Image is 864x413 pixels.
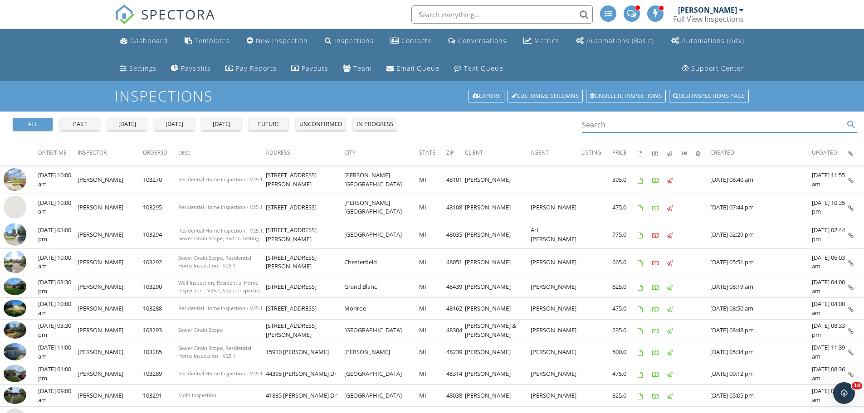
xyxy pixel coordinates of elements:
[266,141,344,166] th: Address: Not sorted.
[586,90,666,102] a: Undelete inspections
[78,298,143,320] td: [PERSON_NAME]
[117,60,160,77] a: Settings
[111,120,143,129] div: [DATE]
[673,15,744,24] div: Full View Inspections
[143,141,178,166] th: Order ID: Not sorted.
[710,248,812,276] td: [DATE] 05:51 pm
[612,276,638,298] td: 825.0
[178,305,263,311] span: Residential Home Inspection - V25.1
[266,221,344,249] td: [STREET_ADDRESS][PERSON_NAME]
[848,141,864,166] th: Inspection Details: Not sorted.
[465,385,531,407] td: [PERSON_NAME]
[181,64,211,73] div: Paysplits
[167,60,215,77] a: Paysplits
[383,60,443,77] a: Email Queue
[143,341,178,363] td: 103285
[812,363,848,385] td: [DATE] 08:36 am
[13,118,53,131] button: all
[465,194,531,221] td: [PERSON_NAME]
[531,320,581,341] td: [PERSON_NAME]
[446,385,465,407] td: 48038
[107,118,147,131] button: [DATE]
[115,88,750,104] h1: Inspections
[446,221,465,249] td: 48035
[178,149,190,156] span: Desc
[812,276,848,298] td: [DATE] 04:00 am
[178,254,251,269] span: Sewer Drain Scope, Residential Home Inspection - V25.1
[419,320,446,341] td: MI
[38,149,67,156] span: Date/Time
[446,320,465,341] td: 48304
[710,363,812,385] td: [DATE] 09:12 pm
[833,382,855,404] iframe: Intercom live chat
[117,33,171,49] a: Dashboard
[581,149,601,156] span: Listing
[178,370,263,377] span: Residential Home Inspection - V25.1
[612,385,638,407] td: 325.0
[411,5,593,24] input: Search everything...
[4,168,26,191] img: streetview
[143,276,178,298] td: 103290
[581,141,612,166] th: Listing: Not sorted.
[4,343,26,360] img: 9534928%2Fcover_photos%2Flz1S9RlZVO90dB5mh87p%2Fsmall.jpeg
[344,320,420,341] td: [GEOGRAPHIC_DATA]
[143,298,178,320] td: 103288
[4,300,26,317] img: 9547571%2Fcover_photos%2FLLuFKFnuZplwKjLqMhli%2Fsmall.jpeg
[682,36,744,45] div: Automations (Adv)
[419,149,435,156] span: State
[38,194,78,221] td: [DATE] 10:00 am
[78,363,143,385] td: [PERSON_NAME]
[129,64,156,73] div: Settings
[520,33,563,49] a: Metrics
[465,320,531,341] td: [PERSON_NAME] & [PERSON_NAME]
[252,120,285,129] div: future
[852,382,862,389] span: 10
[419,194,446,221] td: MI
[4,251,26,273] img: streetview
[78,341,143,363] td: [PERSON_NAME]
[681,141,696,166] th: Submitted: Not sorted.
[531,248,581,276] td: [PERSON_NAME]
[353,118,397,131] button: in progress
[4,223,26,246] img: streetview
[444,33,510,49] a: Conversations
[458,36,507,45] div: Conversations
[288,60,332,77] a: Payouts
[531,385,581,407] td: [PERSON_NAME]
[419,166,446,194] td: MI
[446,149,454,156] span: Zip
[266,166,344,194] td: [STREET_ADDRESS][PERSON_NAME]
[419,298,446,320] td: MI
[344,341,420,363] td: [PERSON_NAME]
[534,36,559,45] div: Metrics
[4,278,26,295] img: 9554818%2Fcover_photos%2FVY3U2bvsOwBdjwUD5C5x%2Fsmall.jpeg
[812,166,848,194] td: [DATE] 11:55 am
[143,363,178,385] td: 103289
[143,248,178,276] td: 103292
[846,119,857,130] i: search
[178,392,216,398] span: Mold Inspection
[344,194,420,221] td: [PERSON_NAME][GEOGRAPHIC_DATA]
[78,385,143,407] td: [PERSON_NAME]
[652,141,667,166] th: Paid: Not sorted.
[710,385,812,407] td: [DATE] 05:05 pm
[465,149,483,156] span: Client
[710,341,812,363] td: [DATE] 05:34 pm
[446,276,465,298] td: 48439
[465,276,531,298] td: [PERSON_NAME]
[710,276,812,298] td: [DATE] 08:19 am
[4,365,26,382] img: 9553876%2Fcover_photos%2FCMgv5nBOBIIGeT4fLkmt%2Fsmall.jpeg
[586,36,654,45] div: Automations (Basic)
[531,363,581,385] td: [PERSON_NAME]
[446,194,465,221] td: 48108
[296,118,346,131] button: unconfirmed
[38,166,78,194] td: [DATE] 10:00 am
[419,385,446,407] td: MI
[710,298,812,320] td: [DATE] 08:50 am
[465,248,531,276] td: [PERSON_NAME]
[710,166,812,194] td: [DATE] 08:40 am
[465,363,531,385] td: [PERSON_NAME]
[710,320,812,341] td: [DATE] 08:48 pm
[465,141,531,166] th: Client: Not sorted.
[612,248,638,276] td: 665.0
